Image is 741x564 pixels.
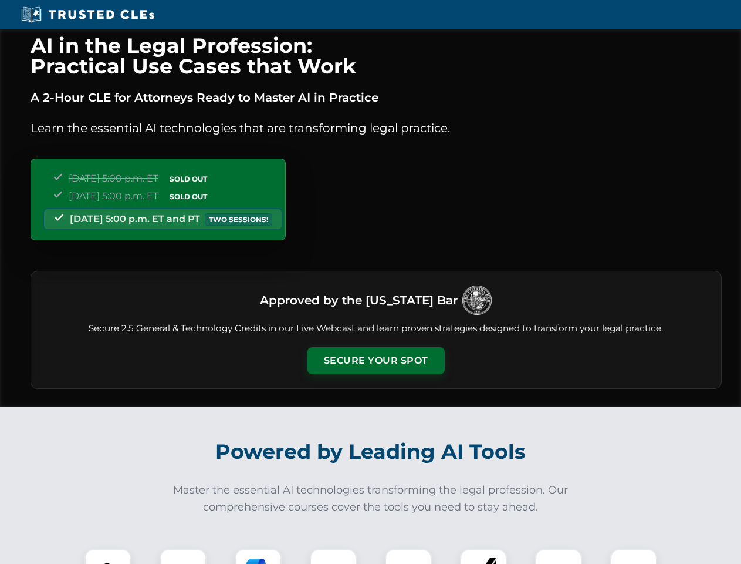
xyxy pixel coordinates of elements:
p: Learn the essential AI technologies that are transforming legal practice. [31,119,722,137]
span: SOLD OUT [165,173,211,185]
img: Trusted CLEs [18,6,158,23]
button: Secure Your Spot [307,347,445,374]
span: [DATE] 5:00 p.m. ET [69,190,158,202]
h3: Approved by the [US_STATE] Bar [260,290,458,311]
h2: Powered by Leading AI Tools [46,431,696,472]
span: SOLD OUT [165,190,211,203]
img: Logo [462,286,492,315]
span: [DATE] 5:00 p.m. ET [69,173,158,184]
p: A 2-Hour CLE for Attorneys Ready to Master AI in Practice [31,88,722,107]
h1: AI in the Legal Profession: Practical Use Cases that Work [31,35,722,76]
p: Master the essential AI technologies transforming the legal profession. Our comprehensive courses... [165,482,576,516]
p: Secure 2.5 General & Technology Credits in our Live Webcast and learn proven strategies designed ... [45,322,707,335]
